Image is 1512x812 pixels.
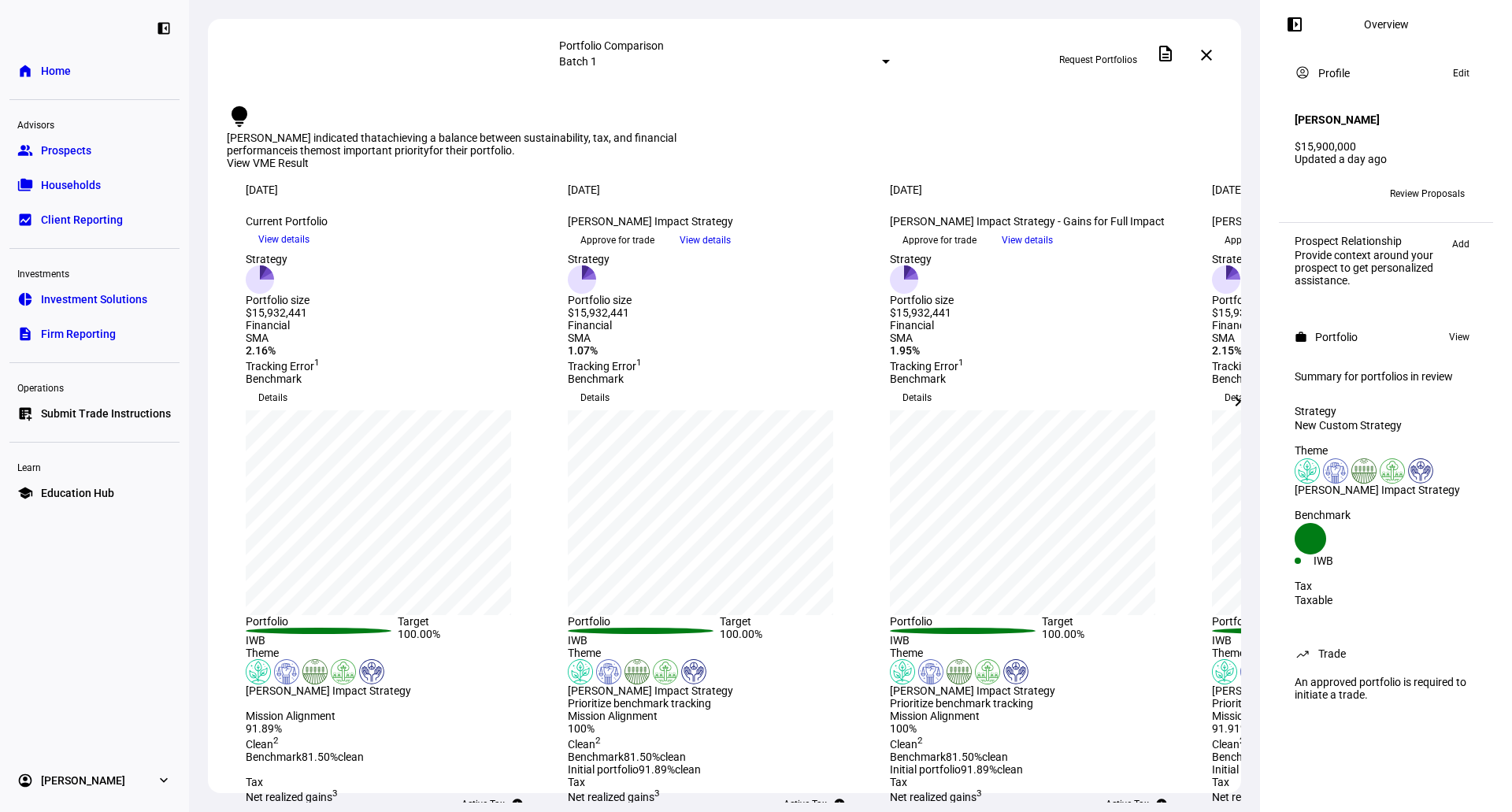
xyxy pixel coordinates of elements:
[568,332,871,344] div: SMA
[568,344,871,357] div: 1.07%
[246,294,309,306] div: Portfolio size
[1295,64,1477,83] eth-panel-overview-card-header: Profile
[246,228,322,251] button: View details
[720,628,872,647] div: 100.00%
[246,184,549,196] div: [DATE]
[41,485,114,501] span: Education Hub
[890,344,1193,357] div: 1.95%
[890,751,946,763] span: Benchmark
[568,791,660,803] span: Net realized gains
[1042,628,1194,647] div: 100.00%
[1315,331,1358,343] div: Portfolio
[9,261,180,284] div: Investments
[17,326,33,342] eth-mat-symbol: description
[890,319,1193,332] div: Financial
[890,659,915,684] img: climateChange.colored.svg
[246,385,300,410] button: Details
[667,228,743,252] button: View details
[246,647,549,659] div: Theme
[624,751,686,763] span: 81.50% clean
[9,376,180,398] div: Operations
[246,751,302,763] span: Benchmark
[246,306,309,319] div: $15,932,441
[1212,360,1286,373] span: Tracking Error
[890,615,1042,628] div: Portfolio
[1377,181,1477,206] button: Review Proposals
[17,291,33,307] eth-mat-symbol: pie_chart
[1042,615,1194,628] div: Target
[1212,294,1276,306] div: Portfolio size
[568,319,871,332] div: Financial
[568,738,601,751] span: Clean
[890,697,1193,710] div: Prioritize benchmark tracking
[1390,181,1465,206] span: Review Proposals
[1002,228,1053,252] span: View details
[947,659,972,684] img: sustainableAgriculture.colored.svg
[580,228,654,253] span: Approve for trade
[9,204,180,235] a: bid_landscapeClient Reporting
[1295,580,1477,592] div: Tax
[890,215,1193,228] div: [PERSON_NAME] Impact Strategy - Gains for Full Impact
[1285,669,1487,707] div: An approved portfolio is required to initiate a trade.
[41,143,91,158] span: Prospects
[17,177,33,193] eth-mat-symbol: folder_copy
[1212,253,1276,265] div: Strategy
[1212,385,1266,410] button: Details
[1295,444,1477,457] div: Theme
[559,55,597,68] mat-select-trigger: Batch 1
[1156,44,1175,63] mat-icon: description
[890,776,1193,788] div: Tax
[246,410,511,615] div: chart, 1 series
[1295,484,1477,496] div: [PERSON_NAME] Impact Strategy
[568,710,871,722] div: Mission Alignment
[624,659,650,684] img: sustainableAgriculture.colored.svg
[41,406,171,421] span: Submit Trade Instructions
[316,144,429,157] span: most important priority
[17,773,33,788] eth-mat-symbol: account_circle
[1318,67,1350,80] div: Profile
[246,634,398,647] div: IWB
[1295,370,1477,383] div: Summary for portfolios in review
[667,233,743,246] a: View details
[1240,659,1266,684] img: democracy.colored.svg
[1408,458,1433,484] img: humanRights.colored.svg
[568,684,871,697] div: [PERSON_NAME] Impact Strategy
[1212,751,1268,763] span: Benchmark
[989,228,1065,252] button: View details
[946,751,1008,763] span: 81.50% clean
[1295,140,1477,153] div: $15,900,000
[1295,509,1477,521] div: Benchmark
[314,357,320,368] sup: 1
[1225,228,1299,253] span: Approve for trade
[246,710,549,722] div: Mission Alignment
[258,385,287,410] span: Details
[17,406,33,421] eth-mat-symbol: list_alt_add
[246,722,549,735] div: 91.89%
[1295,328,1477,347] eth-panel-overview-card-header: Portfolio
[568,410,833,615] div: chart, 1 series
[1444,235,1477,254] button: Add
[1197,46,1216,65] mat-icon: close
[17,143,33,158] eth-mat-symbol: group
[890,738,923,751] span: Clean
[1295,405,1477,417] div: Strategy
[1380,458,1405,484] img: deforestation.colored.svg
[41,177,101,193] span: Households
[681,659,706,684] img: humanRights.colored.svg
[9,455,180,477] div: Learn
[246,373,549,385] div: Benchmark
[890,684,1193,697] div: [PERSON_NAME] Impact Strategy
[274,659,299,684] img: democracy.colored.svg
[890,228,989,253] button: Approve for trade
[1295,419,1477,432] div: New Custom Strategy
[1295,646,1310,662] mat-icon: trending_up
[398,615,550,628] div: Target
[1212,615,1364,628] div: Portfolio
[890,184,1193,196] div: [DATE]
[568,373,871,385] div: Benchmark
[1295,249,1444,287] div: Provide context around your prospect to get personalized assistance.
[890,634,1042,647] div: IWB
[890,253,954,265] div: Strategy
[246,659,271,684] img: climateChange.colored.svg
[918,659,943,684] img: democracy.colored.svg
